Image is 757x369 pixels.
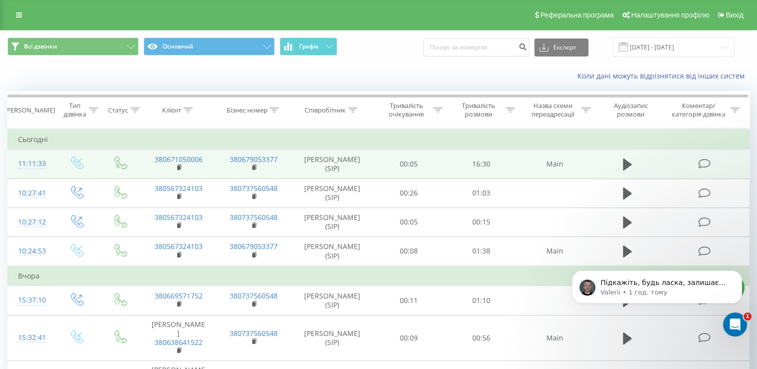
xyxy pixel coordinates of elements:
a: 380671050006 [155,154,203,164]
a: 380679053377 [230,241,278,251]
a: 380638641522 [155,337,203,347]
a: 380567324103 [155,183,203,193]
a: 380737560548 [230,212,278,222]
td: 00:11 [373,286,445,315]
td: [PERSON_NAME] (SIP) [292,315,373,361]
iframe: Intercom live chat [723,312,747,336]
div: Статус [108,106,128,114]
td: 00:08 [373,236,445,266]
a: 380737560548 [230,328,278,338]
div: Аудіозапис розмови [602,101,660,118]
div: Коментар/категорія дзвінка [669,101,728,118]
td: 00:05 [373,207,445,236]
a: 380669571752 [155,291,203,300]
div: Співробітник [305,106,346,114]
div: 15:32:41 [18,328,44,347]
span: Всі дзвінки [24,42,57,50]
td: [PERSON_NAME] (SIP) [292,207,373,236]
div: 15:37:10 [18,290,44,310]
a: 380567324103 [155,241,203,251]
div: Тривалість очікування [382,101,431,118]
button: Графік [280,37,337,55]
iframe: Intercom notifications повідомлення [557,249,757,342]
td: [PERSON_NAME] (SIP) [292,236,373,266]
td: 00:56 [445,315,517,361]
button: Експорт [534,38,588,56]
span: 1 [743,312,751,320]
td: Main [517,149,592,178]
button: Всі дзвінки [8,37,139,55]
div: [PERSON_NAME] [5,106,55,114]
span: Вихід [726,11,743,19]
td: Main [517,236,592,266]
a: 380567324103 [155,212,203,222]
div: Тривалість розмови [454,101,503,118]
td: 16:30 [445,149,517,178]
a: 380737560548 [230,291,278,300]
span: Реферальна програма [540,11,614,19]
div: Бізнес номер [226,106,267,114]
td: 00:09 [373,315,445,361]
td: 01:10 [445,286,517,315]
div: 10:27:41 [18,183,44,203]
td: 01:03 [445,178,517,207]
td: 00:26 [373,178,445,207]
div: 10:27:12 [18,212,44,232]
div: Клієнт [162,106,181,114]
td: 00:05 [373,149,445,178]
td: 00:15 [445,207,517,236]
a: 380679053377 [230,154,278,164]
td: [PERSON_NAME] (SIP) [292,149,373,178]
td: Сьогодні [8,129,749,149]
a: 380737560548 [230,183,278,193]
span: Графік [299,43,319,50]
div: 10:24:53 [18,241,44,261]
td: [PERSON_NAME] (SIP) [292,178,373,207]
td: Main [517,315,592,361]
td: [PERSON_NAME] (SIP) [292,286,373,315]
input: Пошук за номером [423,38,529,56]
td: Вчора [8,266,749,286]
a: Коли дані можуть відрізнятися вiд інших систем [577,71,749,80]
div: Назва схеми переадресації [526,101,579,118]
div: 11:11:33 [18,154,44,173]
div: Тип дзвінка [63,101,87,118]
td: 01:38 [445,236,517,266]
button: Основний [144,37,275,55]
span: Налаштування профілю [631,11,709,19]
td: [PERSON_NAME] [141,315,216,361]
